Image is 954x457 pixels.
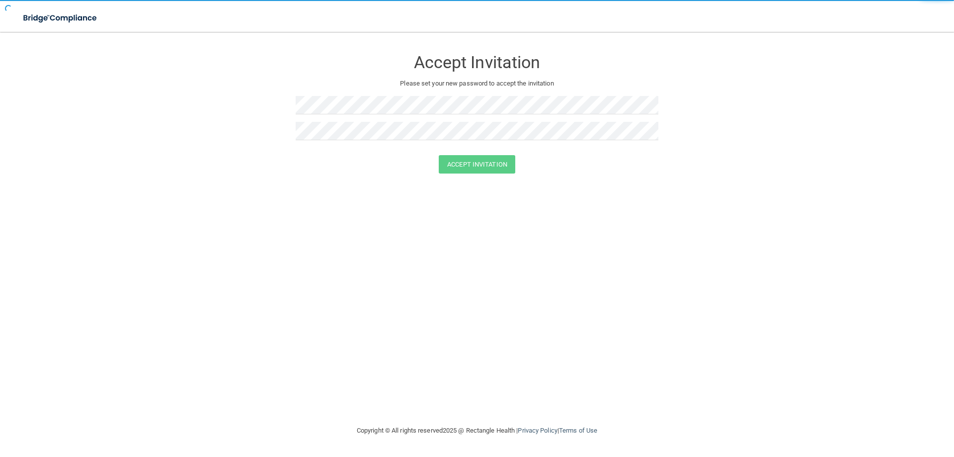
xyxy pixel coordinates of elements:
img: bridge_compliance_login_screen.278c3ca4.svg [15,8,106,28]
button: Accept Invitation [439,155,515,174]
a: Privacy Policy [518,427,557,434]
p: Please set your new password to accept the invitation [303,78,651,90]
h3: Accept Invitation [296,53,658,72]
a: Terms of Use [559,427,597,434]
div: Copyright © All rights reserved 2025 @ Rectangle Health | | [296,415,658,447]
